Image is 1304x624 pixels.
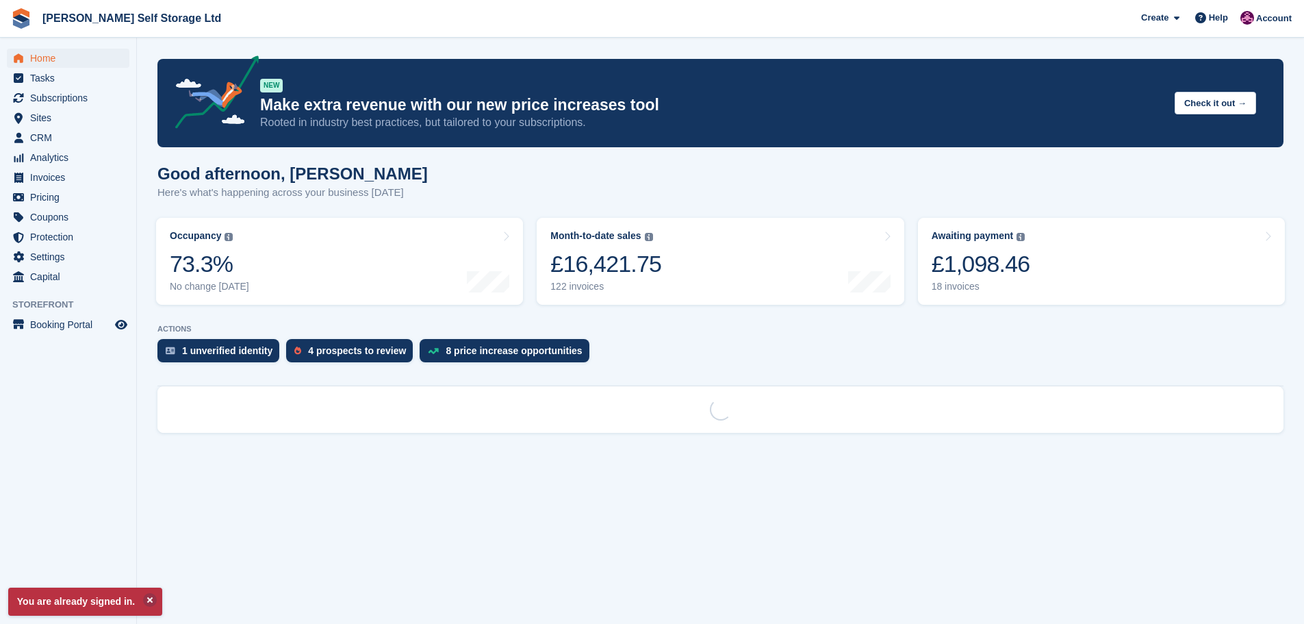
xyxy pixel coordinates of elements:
[7,267,129,286] a: menu
[170,281,249,292] div: No change [DATE]
[8,588,162,616] p: You are already signed in.
[113,316,129,333] a: Preview store
[170,230,221,242] div: Occupancy
[260,79,283,92] div: NEW
[164,55,259,134] img: price-adjustments-announcement-icon-8257ccfd72463d97f412b2fc003d46551f7dbcb40ab6d574587a9cd5c0d94...
[260,95,1164,115] p: Make extra revenue with our new price increases tool
[7,188,129,207] a: menu
[157,339,286,369] a: 1 unverified identity
[7,168,129,187] a: menu
[30,208,112,227] span: Coupons
[37,7,227,29] a: [PERSON_NAME] Self Storage Ltd
[446,345,582,356] div: 8 price increase opportunities
[550,281,661,292] div: 122 invoices
[7,88,129,108] a: menu
[30,88,112,108] span: Subscriptions
[7,128,129,147] a: menu
[30,188,112,207] span: Pricing
[932,250,1030,278] div: £1,098.46
[30,68,112,88] span: Tasks
[1175,92,1256,114] button: Check it out →
[260,115,1164,130] p: Rooted in industry best practices, but tailored to your subscriptions.
[550,230,641,242] div: Month-to-date sales
[7,108,129,127] a: menu
[12,298,136,312] span: Storefront
[11,8,31,29] img: stora-icon-8386f47178a22dfd0bd8f6a31ec36ba5ce8667c1dd55bd0f319d3a0aa187defe.svg
[294,347,301,355] img: prospect-51fa495bee0391a8d652442698ab0144808aea92771e9ea1ae160a38d050c398.svg
[7,68,129,88] a: menu
[7,315,129,334] a: menu
[286,339,420,369] a: 4 prospects to review
[157,325,1283,334] p: ACTIONS
[30,148,112,167] span: Analytics
[170,250,249,278] div: 73.3%
[30,49,112,68] span: Home
[30,108,112,127] span: Sites
[157,185,428,201] p: Here's what's happening across your business [DATE]
[225,233,233,241] img: icon-info-grey-7440780725fd019a000dd9b08b2336e03edf1995a4989e88bcd33f0948082b44.svg
[537,218,904,305] a: Month-to-date sales £16,421.75 122 invoices
[157,164,428,183] h1: Good afternoon, [PERSON_NAME]
[30,315,112,334] span: Booking Portal
[1209,11,1228,25] span: Help
[645,233,653,241] img: icon-info-grey-7440780725fd019a000dd9b08b2336e03edf1995a4989e88bcd33f0948082b44.svg
[1240,11,1254,25] img: Lydia Wild
[30,227,112,247] span: Protection
[932,230,1014,242] div: Awaiting payment
[182,345,272,356] div: 1 unverified identity
[30,247,112,266] span: Settings
[420,339,596,369] a: 8 price increase opportunities
[918,218,1285,305] a: Awaiting payment £1,098.46 18 invoices
[156,218,523,305] a: Occupancy 73.3% No change [DATE]
[308,345,406,356] div: 4 prospects to review
[550,250,661,278] div: £16,421.75
[30,128,112,147] span: CRM
[7,148,129,167] a: menu
[7,49,129,68] a: menu
[428,348,439,354] img: price_increase_opportunities-93ffe204e8149a01c8c9dc8f82e8f89637d9d84a8eef4429ea346261dce0b2c0.svg
[7,227,129,247] a: menu
[166,347,175,355] img: verify_identity-adf6edd0f0f0b5bbfe63781bf79b02c33cf7c696d77639b501bdc392416b5a36.svg
[7,247,129,266] a: menu
[1017,233,1025,241] img: icon-info-grey-7440780725fd019a000dd9b08b2336e03edf1995a4989e88bcd33f0948082b44.svg
[1141,11,1168,25] span: Create
[30,267,112,286] span: Capital
[932,281,1030,292] div: 18 invoices
[7,208,129,227] a: menu
[30,168,112,187] span: Invoices
[1256,12,1292,25] span: Account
